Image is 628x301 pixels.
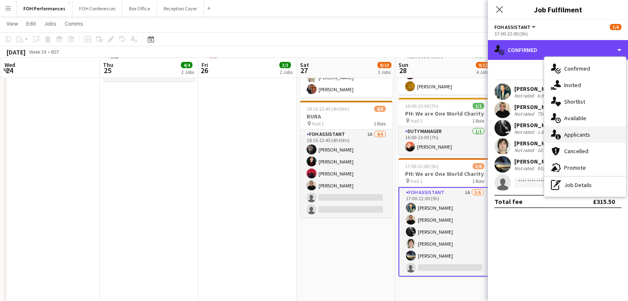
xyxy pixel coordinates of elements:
[564,114,586,122] span: Available
[398,127,491,155] app-card-role: Duty Manager1/116:00-23:00 (7h)[PERSON_NAME]
[564,164,586,171] span: Promote
[377,62,391,68] span: 8/10
[488,40,628,60] div: Confirmed
[122,0,157,17] button: Box Office
[593,197,615,206] div: £315.50
[44,20,56,27] span: Jobs
[300,61,309,69] span: Sat
[536,92,552,99] div: 6.9km
[494,24,530,30] span: FOH Assistant
[23,18,39,29] a: Edit
[564,65,590,72] span: Confirmed
[61,18,87,29] a: Comms
[7,48,26,56] div: [DATE]
[544,177,626,193] div: Job Details
[564,131,590,138] span: Applicants
[476,62,490,68] span: 9/12
[610,24,621,30] span: 5/6
[564,147,588,155] span: Cancelled
[41,18,60,29] a: Jobs
[398,61,408,69] span: Sun
[488,4,628,15] h3: Job Fulfilment
[514,111,536,117] div: Not rated
[398,187,491,277] app-card-role: FOH Assistant1A5/617:00-22:00 (5h)[PERSON_NAME][PERSON_NAME][PERSON_NAME][PERSON_NAME][PERSON_NAME]
[410,178,422,184] span: Hall 1
[300,113,392,120] h3: RURA
[514,165,536,171] div: Not rated
[73,0,122,17] button: FOH Conferences
[157,0,204,17] button: Reception Cover
[26,20,36,27] span: Edit
[410,118,422,124] span: Hall 1
[374,106,386,112] span: 4/6
[27,49,48,55] span: Week 39
[279,62,291,68] span: 3/3
[405,103,438,109] span: 16:00-23:00 (7h)
[5,61,15,69] span: Wed
[202,61,208,69] span: Fri
[200,66,208,75] span: 26
[181,69,194,75] div: 2 Jobs
[473,163,484,169] span: 5/6
[472,118,484,124] span: 1 Role
[374,121,386,127] span: 1 Role
[494,31,621,37] div: 17:00-22:00 (5h)
[7,20,18,27] span: View
[17,0,73,17] button: FOH Performances
[405,163,438,169] span: 17:00-22:00 (5h)
[398,98,491,155] app-job-card: 16:00-23:00 (7h)1/1PH: We are One World Charity Hall 11 RoleDuty Manager1/116:00-23:00 (7h)[PERSO...
[299,66,309,75] span: 27
[65,20,83,27] span: Comms
[536,111,548,117] div: 75m
[51,49,59,55] div: BST
[476,69,490,75] div: 4 Jobs
[280,69,293,75] div: 2 Jobs
[3,18,21,29] a: View
[514,103,558,111] div: [PERSON_NAME]
[300,130,392,218] app-card-role: FOH Assistant1A4/618:15-22:45 (4h30m)[PERSON_NAME][PERSON_NAME][PERSON_NAME][PERSON_NAME]
[514,92,536,99] div: Not rated
[514,121,558,129] div: [PERSON_NAME]
[398,158,491,277] app-job-card: 17:00-22:00 (5h)5/6PH: We are One World Charity Hall 11 RoleFOH Assistant1A5/617:00-22:00 (5h)[PE...
[102,66,113,75] span: 25
[472,178,484,184] span: 1 Role
[307,106,349,112] span: 18:15-22:45 (4h30m)
[378,69,391,75] div: 3 Jobs
[514,129,536,135] div: Not rated
[564,81,581,89] span: Invited
[536,129,552,135] div: 1.8km
[398,110,491,117] h3: PH: We are One World Charity
[398,170,491,178] h3: PH: We are One World Charity
[312,121,324,127] span: Hall 1
[536,147,554,153] div: 10.6km
[564,98,585,105] span: Shortlist
[536,165,551,171] div: 931m
[300,101,392,218] app-job-card: 18:15-22:45 (4h30m)4/6RURA Hall 11 RoleFOH Assistant1A4/618:15-22:45 (4h30m)[PERSON_NAME][PERSON_...
[397,66,408,75] span: 28
[514,140,558,147] div: [PERSON_NAME]
[181,62,192,68] span: 4/4
[103,61,113,69] span: Thu
[494,197,523,206] div: Total fee
[514,147,536,153] div: Not rated
[494,24,537,30] button: FOH Assistant
[514,85,558,92] div: [PERSON_NAME]
[514,158,558,165] div: [PERSON_NAME]
[473,103,484,109] span: 1/1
